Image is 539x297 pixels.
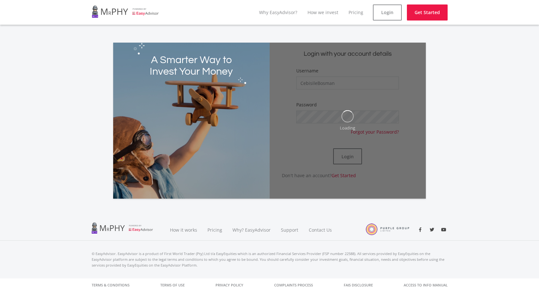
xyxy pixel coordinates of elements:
[407,4,448,21] a: Get Started
[276,219,304,241] a: Support
[227,219,276,241] a: Why? EasyAdvisor
[92,251,448,268] p: © EasyAdvisor. EasyAdvisor is a product of First World Trader (Pty) Ltd t/a EasyEquities which is...
[341,110,354,122] img: oval.svg
[165,219,202,241] a: How it works
[160,278,185,292] a: Terms of Use
[344,278,373,292] a: FAIS Disclosure
[274,278,313,292] a: Complaints Process
[304,219,338,241] a: Contact Us
[259,9,297,15] a: Why EasyAdvisor?
[92,278,130,292] a: Terms & Conditions
[373,4,402,21] a: Login
[349,9,363,15] a: Pricing
[340,125,355,131] div: Loading
[145,54,238,78] h2: A Smarter Way to Invest Your Money
[404,278,448,292] a: Access to Info Manual
[215,278,243,292] a: Privacy Policy
[307,9,338,15] a: How we invest
[202,219,227,241] a: Pricing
